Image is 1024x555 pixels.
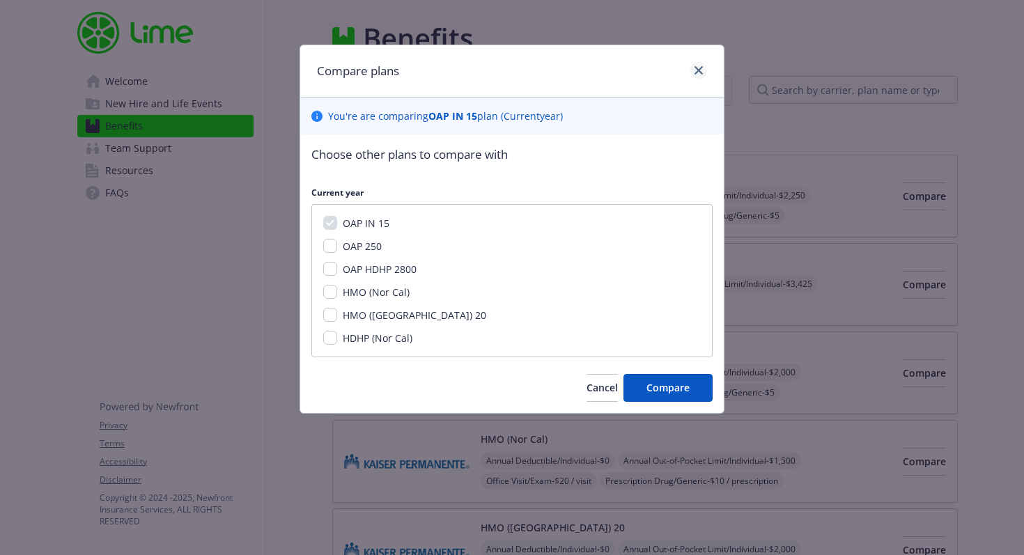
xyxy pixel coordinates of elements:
[343,286,410,299] span: HMO (Nor Cal)
[343,331,412,345] span: HDHP (Nor Cal)
[328,109,563,123] p: You ' re are comparing plan ( Current year)
[428,109,477,123] b: OAP IN 15
[343,240,382,253] span: OAP 250
[343,263,417,276] span: OAP HDHP 2800
[311,187,713,198] p: Current year
[646,381,690,394] span: Compare
[311,146,713,164] p: Choose other plans to compare with
[587,374,618,402] button: Cancel
[343,308,486,322] span: HMO ([GEOGRAPHIC_DATA]) 20
[690,62,707,79] a: close
[587,381,618,394] span: Cancel
[317,62,399,80] h1: Compare plans
[343,217,389,230] span: OAP IN 15
[623,374,713,402] button: Compare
